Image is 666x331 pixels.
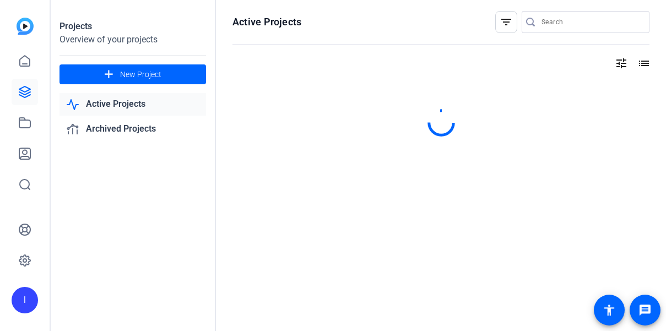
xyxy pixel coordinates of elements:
button: New Project [59,64,206,84]
img: blue-gradient.svg [17,18,34,35]
a: Active Projects [59,93,206,116]
mat-icon: message [638,303,652,317]
div: I [12,287,38,313]
h1: Active Projects [232,15,301,29]
input: Search [542,15,641,29]
div: Overview of your projects [59,33,206,46]
a: Archived Projects [59,118,206,140]
mat-icon: add [102,68,116,82]
div: Projects [59,20,206,33]
mat-icon: accessibility [603,303,616,317]
mat-icon: filter_list [500,15,513,29]
span: New Project [120,69,161,80]
mat-icon: list [636,57,649,70]
mat-icon: tune [615,57,628,70]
